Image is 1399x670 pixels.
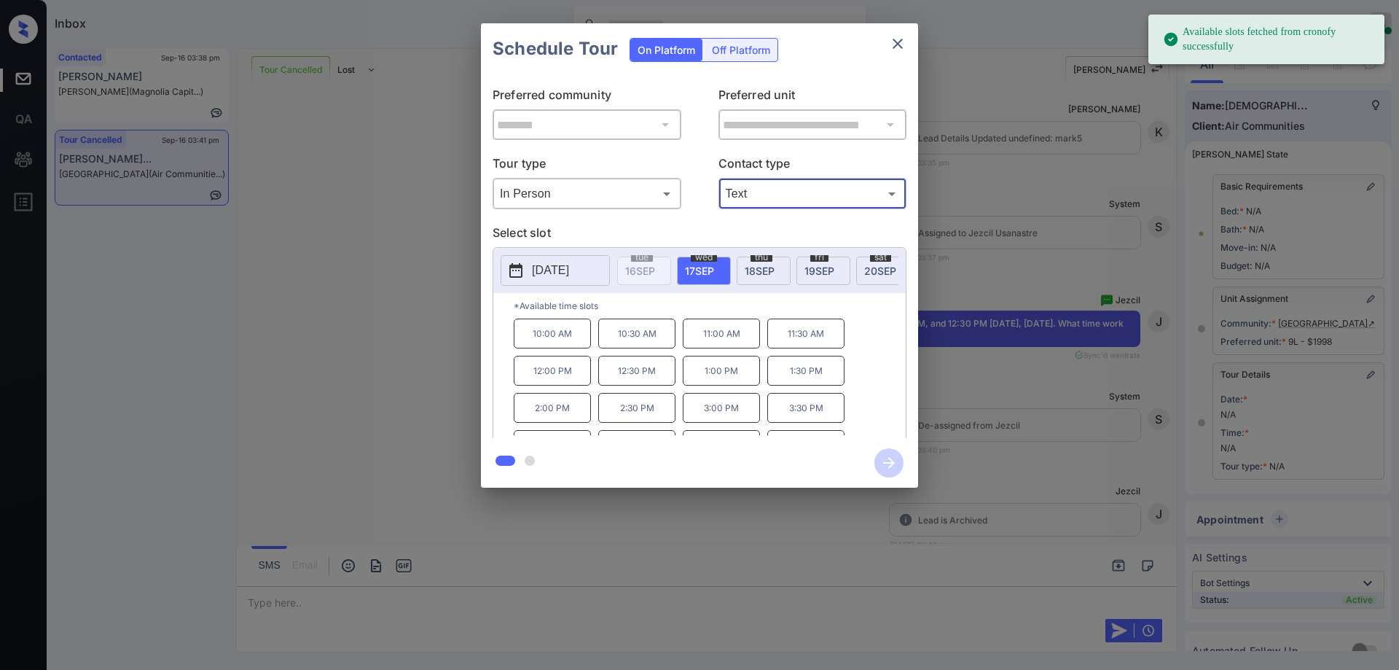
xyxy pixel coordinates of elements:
[866,444,912,482] button: btn-next
[883,29,912,58] button: close
[864,265,896,277] span: 20 SEP
[514,319,591,348] p: 10:00 AM
[683,356,760,386] p: 1:00 PM
[683,430,760,460] p: 5:00 PM
[514,293,906,319] p: *Available time slots
[870,253,891,262] span: sat
[691,253,717,262] span: wed
[598,430,675,460] p: 4:30 PM
[810,253,828,262] span: fri
[683,393,760,423] p: 3:00 PM
[514,393,591,423] p: 2:00 PM
[514,356,591,386] p: 12:00 PM
[804,265,834,277] span: 19 SEP
[493,224,906,247] p: Select slot
[737,257,791,285] div: date-select
[751,253,772,262] span: thu
[767,430,845,460] p: 5:30 PM
[532,262,569,279] p: [DATE]
[796,257,850,285] div: date-select
[598,393,675,423] p: 2:30 PM
[718,155,907,178] p: Contact type
[767,319,845,348] p: 11:30 AM
[493,86,681,109] p: Preferred community
[1163,19,1373,60] div: Available slots fetched from cronofy successfully
[705,39,777,61] div: Off Platform
[481,23,630,74] h2: Schedule Tour
[718,86,907,109] p: Preferred unit
[683,319,760,348] p: 11:00 AM
[514,430,591,460] p: 4:00 PM
[767,356,845,386] p: 1:30 PM
[598,319,675,348] p: 10:30 AM
[767,393,845,423] p: 3:30 PM
[493,155,681,178] p: Tour type
[630,39,702,61] div: On Platform
[856,257,910,285] div: date-select
[496,182,678,206] div: In Person
[685,265,714,277] span: 17 SEP
[722,182,904,206] div: Text
[598,356,675,386] p: 12:30 PM
[745,265,775,277] span: 18 SEP
[677,257,731,285] div: date-select
[501,255,610,286] button: [DATE]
